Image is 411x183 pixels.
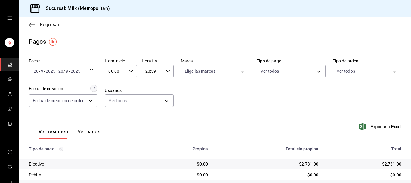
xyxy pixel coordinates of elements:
input: -- [58,69,63,74]
span: Regresar [40,22,60,27]
span: / [63,69,65,74]
span: Fecha de creación de orden [33,98,85,104]
div: $0.00 [328,172,401,178]
button: open drawer [7,16,12,21]
div: Ver todos [105,94,173,107]
label: Usuarios [105,88,173,93]
input: ---- [70,69,81,74]
img: Tooltip marker [49,38,57,46]
span: Ver todos [261,68,279,74]
button: Ver resumen [39,129,68,139]
input: ---- [45,69,56,74]
span: / [69,69,70,74]
input: -- [33,69,39,74]
input: -- [41,69,44,74]
span: Elige las marcas [185,68,215,74]
div: navigation tabs [39,129,100,139]
label: Hora fin [142,59,174,63]
div: $0.00 [151,161,208,167]
span: / [39,69,41,74]
label: Tipo de pago [257,59,325,63]
div: Debito [29,172,141,178]
span: Ver todos [337,68,355,74]
label: Fecha [29,59,97,63]
div: $0.00 [218,172,318,178]
label: Tipo de orden [333,59,401,63]
div: Total sin propina [218,147,318,151]
svg: Los pagos realizados con Pay y otras terminales son montos brutos. [59,147,63,151]
span: / [44,69,45,74]
div: Propina [151,147,208,151]
button: Ver pagos [78,129,100,139]
div: Pagos [29,37,46,46]
div: Efectivo [29,161,141,167]
label: Hora inicio [105,59,137,63]
div: $2,731.00 [328,161,401,167]
h3: Sucursal: Milk (Metropolitan) [41,5,110,12]
div: $0.00 [151,172,208,178]
div: Fecha de creación [29,86,63,92]
span: - [56,69,57,74]
button: Exportar a Excel [360,123,401,130]
div: Total [328,147,401,151]
div: Tipo de pago [29,147,141,151]
div: $2,731.00 [218,161,318,167]
input: -- [66,69,69,74]
button: Regresar [29,22,60,27]
label: Marca [181,59,249,63]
